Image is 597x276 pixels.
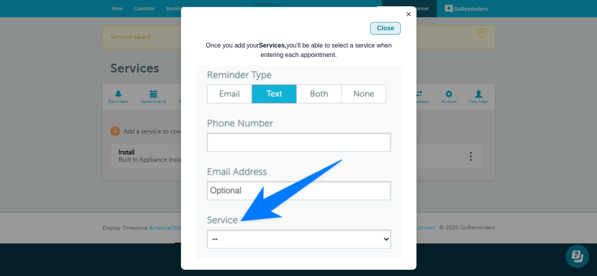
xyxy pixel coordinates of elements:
[78,36,105,42] b: Services,
[181,6,416,270] iframe: modal
[223,3,232,13] button: Close guide
[196,17,213,27] div: Close
[16,35,220,53] p: Once you add your you'll be able to select a service when entering each appointment.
